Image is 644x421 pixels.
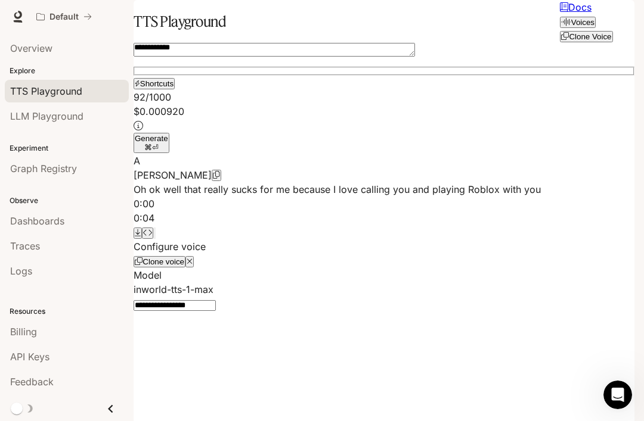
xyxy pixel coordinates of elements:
button: All workspaces [31,5,97,29]
p: [PERSON_NAME] [134,168,212,182]
button: Shortcuts [134,78,175,89]
iframe: Intercom live chat [603,381,632,409]
p: Oh ok well that really sucks for me because I love calling you and playing Roblox with you [134,182,634,197]
button: Inspect [142,227,153,239]
button: Clone voice [134,256,185,267]
p: Default [49,12,79,22]
p: Configure voice [134,239,634,254]
button: Download audio [134,227,142,239]
button: Copy Voice ID [212,170,221,181]
a: Docs [560,1,592,13]
button: Generate⌘⏎ [134,133,169,153]
span: 0:00 [134,198,154,210]
button: Voices [560,17,596,28]
div: A [134,154,634,168]
h1: TTS Playground [134,10,226,33]
button: Clone Voice [560,31,612,42]
div: inworld-tts-1-max [134,282,634,297]
p: Model [134,268,634,282]
p: $ 0.000920 [134,104,634,118]
p: ⌘⏎ [135,143,168,152]
span: 0:04 [134,212,154,224]
p: 92 / 1000 [134,90,634,104]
